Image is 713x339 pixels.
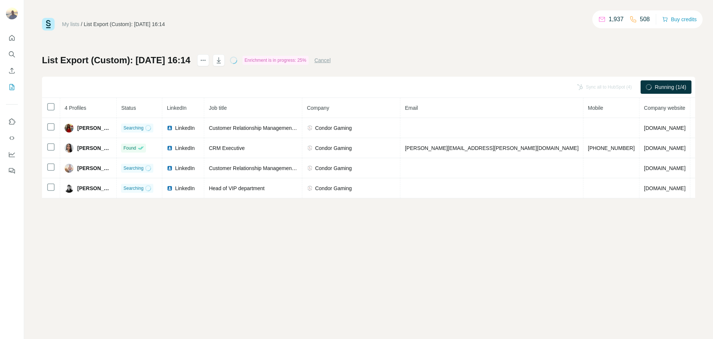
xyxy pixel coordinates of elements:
[6,64,18,77] button: Enrich CSV
[167,165,173,171] img: LinkedIn logo
[315,144,352,152] span: Condor Gaming
[81,20,82,28] li: /
[175,185,195,192] span: LinkedIn
[644,105,685,111] span: Company website
[315,124,352,132] span: Condor Gaming
[77,185,112,192] span: [PERSON_NAME]
[209,125,322,131] span: Customer Relationship Management Coordinator
[77,124,112,132] span: [PERSON_NAME]
[123,185,143,192] span: Searching
[42,18,55,31] img: Surfe Logo
[655,83,686,91] span: Running (1/4)
[307,125,313,131] img: company-logo
[307,145,313,151] img: company-logo
[42,54,191,66] h1: List Export (Custom): [DATE] 16:14
[6,131,18,145] button: Use Surfe API
[175,144,195,152] span: LinkedIn
[209,105,227,111] span: Job title
[167,105,186,111] span: LinkedIn
[197,54,209,66] button: actions
[6,148,18,161] button: Dashboard
[405,105,418,111] span: Email
[644,125,686,131] span: [DOMAIN_NAME]
[307,185,313,191] img: company-logo
[644,165,686,171] span: [DOMAIN_NAME]
[65,144,74,153] img: Avatar
[662,14,697,25] button: Buy credits
[6,164,18,178] button: Feedback
[65,124,74,132] img: Avatar
[65,184,74,193] img: Avatar
[175,164,195,172] span: LinkedIn
[65,164,74,173] img: Avatar
[6,7,18,19] img: Avatar
[65,105,86,111] span: 4 Profiles
[123,165,143,172] span: Searching
[307,165,313,171] img: company-logo
[167,145,173,151] img: LinkedIn logo
[6,31,18,45] button: Quick start
[167,125,173,131] img: LinkedIn logo
[77,144,112,152] span: [PERSON_NAME]
[167,185,173,191] img: LinkedIn logo
[209,185,264,191] span: Head of VIP department
[84,20,165,28] div: List Export (Custom): [DATE] 16:14
[6,48,18,61] button: Search
[644,185,686,191] span: [DOMAIN_NAME]
[175,124,195,132] span: LinkedIn
[123,145,136,151] span: Found
[315,185,352,192] span: Condor Gaming
[242,56,309,65] div: Enrichment is in progress: 25%
[405,145,579,151] span: [PERSON_NAME][EMAIL_ADDRESS][PERSON_NAME][DOMAIN_NAME]
[123,125,143,131] span: Searching
[644,145,686,151] span: [DOMAIN_NAME]
[6,115,18,128] button: Use Surfe on LinkedIn
[315,57,331,64] button: Cancel
[209,145,244,151] span: CRM Executive
[62,21,79,27] a: My lists
[307,105,329,111] span: Company
[588,145,635,151] span: [PHONE_NUMBER]
[588,105,603,111] span: Mobile
[209,165,322,171] span: Customer Relationship Management Coordinator
[609,15,624,24] p: 1,937
[315,164,352,172] span: Condor Gaming
[640,15,650,24] p: 508
[121,105,136,111] span: Status
[77,164,112,172] span: [PERSON_NAME]
[6,80,18,94] button: My lists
